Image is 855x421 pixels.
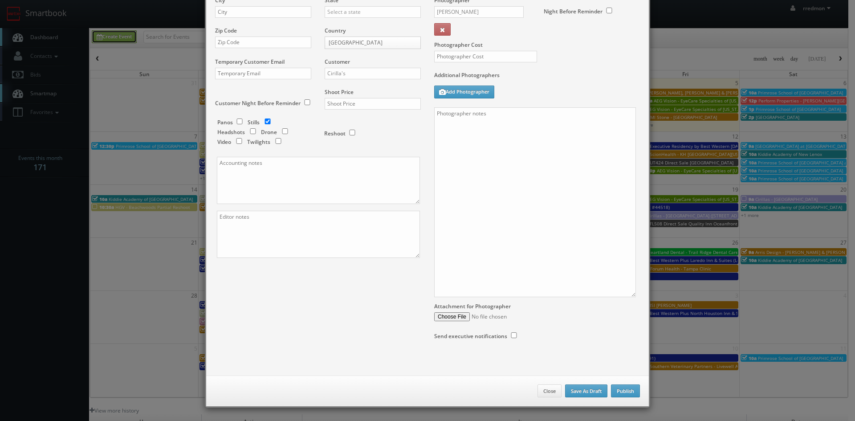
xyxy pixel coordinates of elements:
[325,27,346,34] label: Country
[217,128,245,136] label: Headshots
[325,68,421,79] input: Select a customer
[215,99,301,107] label: Customer Night Before Reminder
[215,68,311,79] input: Temporary Email
[217,119,233,126] label: Panos
[215,58,285,65] label: Temporary Customer Email
[247,138,270,146] label: Twilights
[434,86,494,98] button: Add Photographer
[325,98,421,110] input: Shoot Price
[611,384,640,398] button: Publish
[434,332,507,340] label: Send executive notifications
[537,384,562,398] button: Close
[434,51,537,62] input: Photographer Cost
[217,138,231,146] label: Video
[329,37,409,49] span: [GEOGRAPHIC_DATA]
[434,302,511,310] label: Attachment for Photographer
[248,119,260,126] label: Stills
[215,27,237,34] label: Zip Code
[427,41,647,49] label: Photographer Cost
[325,88,354,96] label: Shoot Price
[215,37,311,48] input: Zip Code
[325,37,421,49] a: [GEOGRAPHIC_DATA]
[325,6,421,18] input: Select a state
[325,58,350,65] label: Customer
[544,8,603,15] label: Night Before Reminder
[324,130,346,137] label: Reshoot
[434,6,524,18] input: Select a photographer
[565,384,607,398] button: Save As Draft
[434,71,640,83] label: Additional Photographers
[215,6,311,18] input: City
[261,128,277,136] label: Drone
